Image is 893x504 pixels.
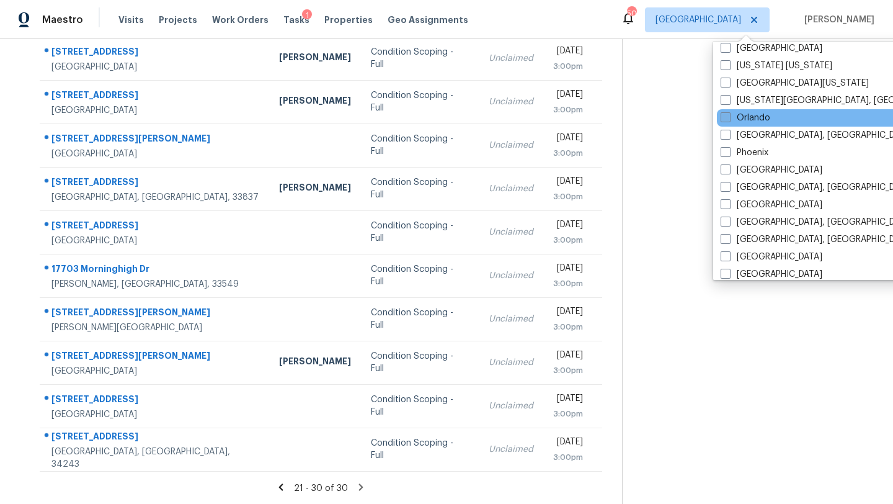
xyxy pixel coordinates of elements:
[721,251,822,263] label: [GEOGRAPHIC_DATA]
[799,14,874,26] span: [PERSON_NAME]
[721,42,822,55] label: [GEOGRAPHIC_DATA]
[553,305,583,321] div: [DATE]
[553,234,583,246] div: 3:00pm
[371,263,468,288] div: Condition Scoping - Full
[51,408,259,421] div: [GEOGRAPHIC_DATA]
[371,46,468,71] div: Condition Scoping - Full
[302,9,312,22] div: 1
[553,175,583,191] div: [DATE]
[51,278,259,290] div: [PERSON_NAME], [GEOGRAPHIC_DATA], 33549
[51,148,259,160] div: [GEOGRAPHIC_DATA]
[721,164,822,176] label: [GEOGRAPHIC_DATA]
[553,408,583,420] div: 3:00pm
[279,355,351,371] div: [PERSON_NAME]
[51,365,259,377] div: [GEOGRAPHIC_DATA]
[51,219,259,235] div: [STREET_ADDRESS]
[553,132,583,147] div: [DATE]
[42,14,83,26] span: Maestro
[51,132,259,148] div: [STREET_ADDRESS][PERSON_NAME]
[51,176,259,191] div: [STREET_ADDRESS]
[371,394,468,418] div: Condition Scoping - Full
[553,88,583,104] div: [DATE]
[371,350,468,375] div: Condition Scoping - Full
[51,322,259,334] div: [PERSON_NAME][GEOGRAPHIC_DATA]
[118,14,144,26] span: Visits
[388,14,468,26] span: Geo Assignments
[51,430,259,446] div: [STREET_ADDRESS]
[721,268,822,281] label: [GEOGRAPHIC_DATA]
[553,218,583,234] div: [DATE]
[553,392,583,408] div: [DATE]
[294,484,348,493] span: 21 - 30 of 30
[553,191,583,203] div: 3:00pm
[489,139,533,151] div: Unclaimed
[51,61,259,73] div: [GEOGRAPHIC_DATA]
[489,400,533,412] div: Unclaimed
[279,94,351,110] div: [PERSON_NAME]
[51,104,259,117] div: [GEOGRAPHIC_DATA]
[553,104,583,116] div: 3:00pm
[553,451,583,464] div: 3:00pm
[655,14,741,26] span: [GEOGRAPHIC_DATA]
[371,437,468,462] div: Condition Scoping - Full
[721,60,832,72] label: [US_STATE] [US_STATE]
[489,96,533,108] div: Unclaimed
[553,436,583,451] div: [DATE]
[371,220,468,245] div: Condition Scoping - Full
[489,443,533,456] div: Unclaimed
[489,356,533,369] div: Unclaimed
[159,14,197,26] span: Projects
[553,45,583,60] div: [DATE]
[553,277,583,290] div: 3:00pm
[279,181,351,197] div: [PERSON_NAME]
[489,182,533,195] div: Unclaimed
[51,45,259,61] div: [STREET_ADDRESS]
[489,313,533,325] div: Unclaimed
[51,349,259,365] div: [STREET_ADDRESS][PERSON_NAME]
[553,321,583,333] div: 3:00pm
[553,262,583,277] div: [DATE]
[721,199,822,211] label: [GEOGRAPHIC_DATA]
[51,446,259,470] div: [GEOGRAPHIC_DATA], [GEOGRAPHIC_DATA], 34243
[553,60,583,73] div: 3:00pm
[279,51,351,66] div: [PERSON_NAME]
[553,349,583,364] div: [DATE]
[553,147,583,160] div: 3:00pm
[371,307,468,331] div: Condition Scoping - Full
[212,14,269,26] span: Work Orders
[371,133,468,158] div: Condition Scoping - Full
[51,393,259,408] div: [STREET_ADDRESS]
[371,176,468,201] div: Condition Scoping - Full
[489,269,533,282] div: Unclaimed
[324,14,373,26] span: Properties
[283,16,309,24] span: Tasks
[51,235,259,247] div: [GEOGRAPHIC_DATA]
[489,226,533,238] div: Unclaimed
[721,77,869,89] label: [GEOGRAPHIC_DATA][US_STATE]
[51,306,259,322] div: [STREET_ADDRESS][PERSON_NAME]
[51,191,259,204] div: [GEOGRAPHIC_DATA], [GEOGRAPHIC_DATA], 33837
[371,89,468,114] div: Condition Scoping - Full
[51,89,259,104] div: [STREET_ADDRESS]
[627,7,636,20] div: 50
[721,112,770,124] label: Orlando
[51,263,259,278] div: 17703 Morninghigh Dr
[553,364,583,377] div: 3:00pm
[721,146,768,159] label: Phoenix
[489,52,533,65] div: Unclaimed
